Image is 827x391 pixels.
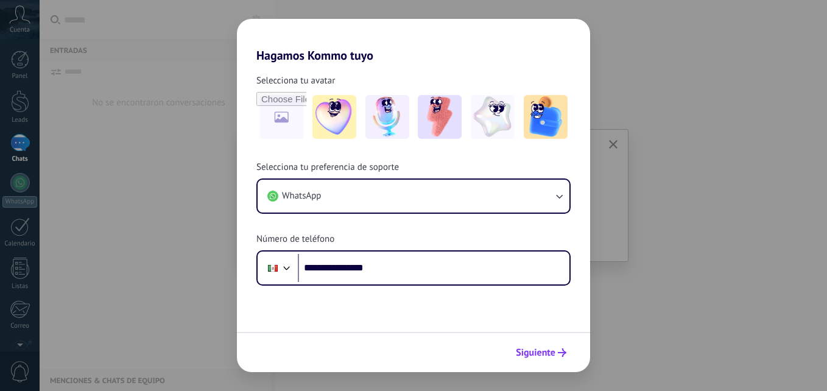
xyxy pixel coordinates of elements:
span: Número de teléfono [256,233,334,245]
span: Selecciona tu preferencia de soporte [256,161,399,174]
div: Mexico: + 52 [261,255,284,281]
span: Siguiente [516,348,555,357]
button: WhatsApp [258,180,569,213]
img: -4.jpeg [471,95,515,139]
h2: Hagamos Kommo tuyo [237,19,590,63]
img: -2.jpeg [365,95,409,139]
span: Selecciona tu avatar [256,75,335,87]
span: WhatsApp [282,190,321,202]
img: -1.jpeg [312,95,356,139]
img: -3.jpeg [418,95,462,139]
img: -5.jpeg [524,95,568,139]
button: Siguiente [510,342,572,363]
